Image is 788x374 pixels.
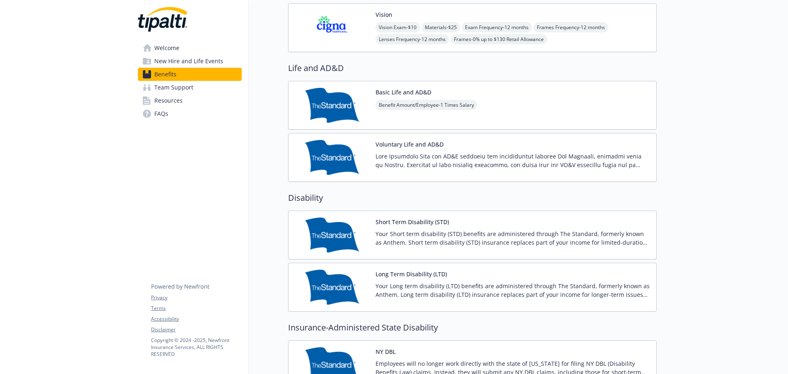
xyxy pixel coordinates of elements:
[151,294,241,301] a: Privacy
[451,34,547,44] span: Frames - 0% up to $130 Retail Allowance
[376,22,420,32] span: Vision Exam - $10
[138,68,242,81] a: Benefits
[154,81,193,94] span: Team Support
[376,270,447,278] button: Long Term Disability (LTD)
[151,315,241,323] a: Accessibility
[376,100,477,110] span: Benefit Amount/Employee - 1 Times Salary
[138,107,242,120] a: FAQs
[154,41,179,55] span: Welcome
[138,81,242,94] a: Team Support
[376,152,650,169] p: Lore Ipsumdolo Sita con AD&E seddoeiu tem incididuntut laboree Dol Magnaali, enimadmi venia qu No...
[376,34,449,44] span: Lenses Frequency - 12 months
[295,218,369,252] img: Standard Insurance Company carrier logo
[151,337,241,358] p: Copyright © 2024 - 2025 , Newfront Insurance Services, ALL RIGHTS RESERVED
[295,270,369,305] img: Standard Insurance Company carrier logo
[154,107,168,120] span: FAQs
[534,22,608,32] span: Frames Frequency - 12 months
[295,140,369,175] img: Standard Insurance Company carrier logo
[288,192,657,204] h2: Disability
[154,68,176,81] span: Benefits
[295,10,369,45] img: CIGNA carrier logo
[138,94,242,107] a: Resources
[288,62,657,74] h2: Life and AD&D
[154,55,223,68] span: New Hire and Life Events
[154,94,183,107] span: Resources
[376,282,650,299] p: Your Long term disability (LTD) benefits are administered through The Standard, formerly known as...
[376,347,396,356] button: NY DBL
[376,218,449,226] button: Short Term Disability (STD)
[151,305,241,312] a: Terms
[421,22,460,32] span: Materials - $25
[376,229,650,247] p: Your Short term disability (STD) benefits are administered through The Standard, formerly known a...
[376,88,431,96] button: Basic Life and AD&D
[295,88,369,123] img: Standard Insurance Company carrier logo
[138,41,242,55] a: Welcome
[288,321,657,334] h2: Insurance-Administered State Disability
[376,140,444,149] button: Voluntary Life and AD&D
[376,10,392,19] button: Vision
[151,326,241,333] a: Disclaimer
[462,22,532,32] span: Exam Frequency - 12 months
[138,55,242,68] a: New Hire and Life Events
